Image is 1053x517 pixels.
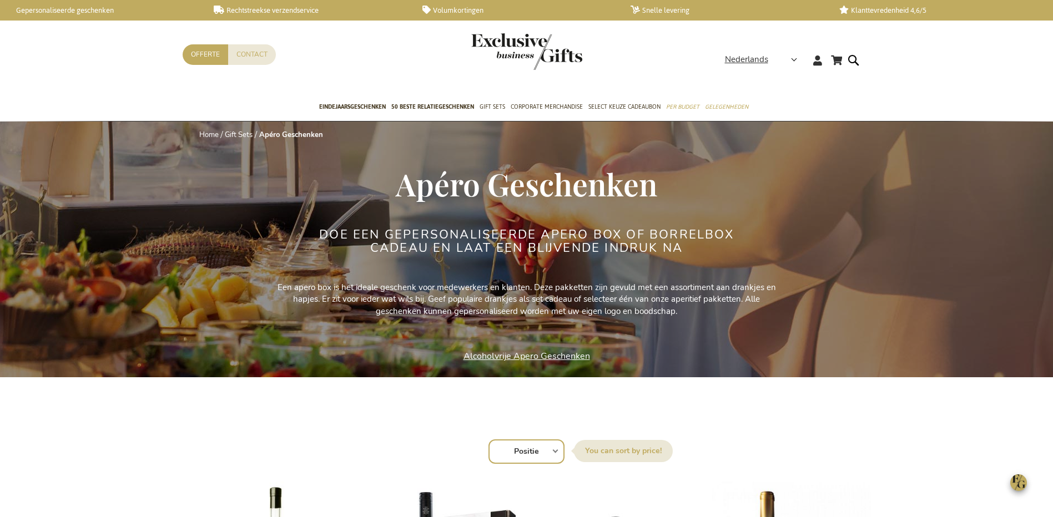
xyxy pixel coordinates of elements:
label: Sorteer op [574,440,673,462]
a: Eindejaarsgeschenken [319,94,386,121]
a: Home [199,130,219,140]
a: Contact [228,44,276,65]
strong: Apéro Geschenken [259,130,323,140]
a: store logo [471,33,527,70]
a: 50 beste relatiegeschenken [391,94,474,121]
span: Per Budget [666,101,699,113]
h2: Doe een gepersonaliseerde apero box of borrelbox cadeau en laat een blijvende indruk na [319,228,735,255]
span: 50 beste relatiegeschenken [391,101,474,113]
a: Corporate Merchandise [511,94,583,121]
a: Gepersonaliseerde geschenken [6,6,196,15]
span: Nederlands [725,53,768,66]
p: Een apero box is het ideale geschenk voor medewerkers en klanten. Deze pakketten zijn gevuld met ... [277,282,777,317]
span: Apéro Geschenken [396,163,657,204]
span: Corporate Merchandise [511,101,583,113]
a: Volumkortingen [422,6,613,15]
a: Per Budget [666,94,699,121]
a: Gelegenheden [705,94,748,121]
span: Gift Sets [480,101,505,113]
a: Alcoholvrije Apero Geschenken [463,350,590,362]
a: Select Keuze Cadeaubon [588,94,661,121]
img: Exclusive Business gifts logo [471,33,582,70]
span: Eindejaarsgeschenken [319,101,386,113]
a: Rechtstreekse verzendservice [214,6,404,15]
a: Klanttevredenheid 4,6/5 [839,6,1030,15]
a: Offerte [183,44,228,65]
a: Gift Sets [225,130,253,140]
a: Snelle levering [631,6,821,15]
a: Gift Sets [480,94,505,121]
span: Gelegenheden [705,101,748,113]
span: Select Keuze Cadeaubon [588,101,661,113]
